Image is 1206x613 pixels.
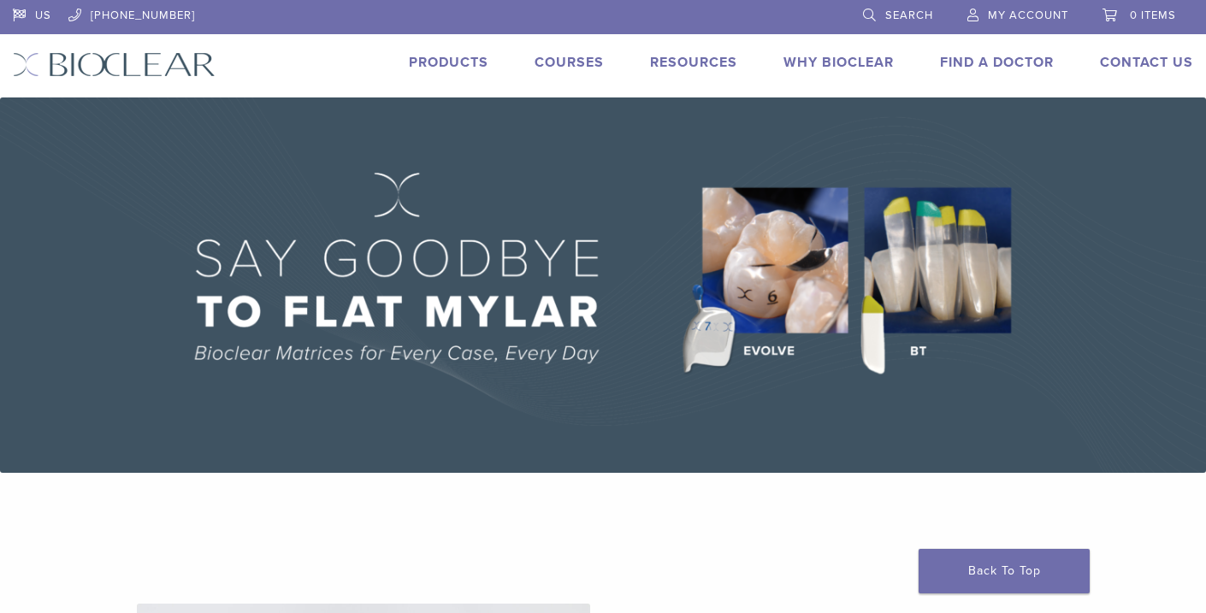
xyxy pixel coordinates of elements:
[409,54,488,71] a: Products
[1130,9,1176,22] span: 0 items
[783,54,894,71] a: Why Bioclear
[988,9,1068,22] span: My Account
[13,52,216,77] img: Bioclear
[919,549,1090,593] a: Back To Top
[650,54,737,71] a: Resources
[535,54,604,71] a: Courses
[940,54,1054,71] a: Find A Doctor
[885,9,933,22] span: Search
[1100,54,1193,71] a: Contact Us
